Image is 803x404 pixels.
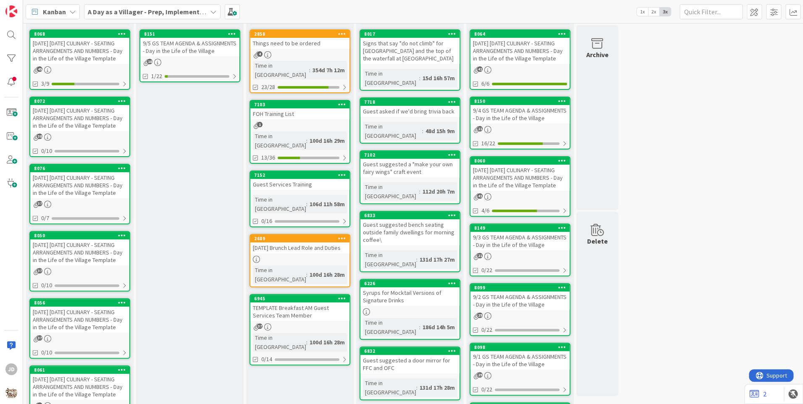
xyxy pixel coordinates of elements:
[470,97,569,105] div: 8150
[37,268,42,273] span: 37
[419,187,420,196] span: :
[30,366,129,374] div: 8061
[360,219,459,245] div: Guest suggested bench seating outside family dwellings for morning coffee\
[648,8,659,16] span: 2x
[470,232,569,250] div: 9/3 GS TEAM AGENDA & ASSIGNMENTS - Day in the Life of the Village
[140,30,239,56] div: 81519/5 GS TEAM AGENDA & ASSIGNMENTS - Day in the Life of the Village
[30,239,129,265] div: [DATE] [DATE] CULINARY - SEATING ARRANGEMENTS AND NUMBERS - Day in the Life of the Village Template
[360,347,459,373] div: 6832Guest suggested a door mirror for FFC and OFC
[470,224,569,250] div: 81499/3 GS TEAM AGENDA & ASSIGNMENTS - Day in the Life of the Village
[360,150,460,204] a: 7102Guest suggested a "make your own fairy wings" craft eventTime in [GEOGRAPHIC_DATA]:112d 20h 7m
[360,29,460,91] a: 8017Signs that say "do not climb" for [GEOGRAPHIC_DATA] and the top of the waterfall at [GEOGRAPH...
[144,31,239,37] div: 8151
[363,318,419,336] div: Time in [GEOGRAPHIC_DATA]
[30,165,129,198] div: 8076[DATE] [DATE] CULINARY - SEATING ARRANGEMENTS AND NUMBERS - Day in the Life of the Village Te...
[41,348,52,357] span: 0/10
[470,284,569,310] div: 80999/2 GS TEAM AGENDA & ASSIGNMENTS - Day in the Life of the Village
[30,366,129,400] div: 8061[DATE] [DATE] CULINARY - SEATING ARRANGEMENTS AND NUMBERS - Day in the Life of the Village Te...
[151,72,162,81] span: 1/22
[481,206,489,215] span: 4/6
[306,270,307,279] span: :
[29,298,130,359] a: 8056[DATE] [DATE] CULINARY - SEATING ARRANGEMENTS AND NUMBERS - Day in the Life of the Village Te...
[360,347,459,355] div: 6832
[261,355,272,364] span: 0/14
[470,156,570,217] a: 8060[DATE] [DATE] CULINARY - SEATING ARRANGEMENTS AND NUMBERS - Day in the Life of the Village Te...
[30,307,129,333] div: [DATE] [DATE] CULINARY - SEATING ARRANGEMENTS AND NUMBERS - Day in the Life of the Village Template
[417,255,457,264] div: 131d 17h 27m
[364,212,459,218] div: 6833
[41,79,49,88] span: 3/9
[30,165,129,172] div: 8076
[477,66,483,72] span: 41
[637,8,648,16] span: 1x
[29,29,130,90] a: 8068[DATE] [DATE] CULINARY - SEATING ARRANGEMENTS AND NUMBERS - Day in the Life of the Village Te...
[363,122,422,140] div: Time in [GEOGRAPHIC_DATA]
[470,343,570,396] a: 80989/1 GS TEAM AGENDA & ASSIGNMENTS - Day in the Life of the Village0/22
[587,236,608,246] div: Delete
[249,294,350,365] a: 6945TEMPLATE Breakfast AM Guest Services Team MemberTime in [GEOGRAPHIC_DATA]:100d 16h 28m0/14
[364,152,459,158] div: 7102
[18,1,38,11] span: Support
[481,325,492,334] span: 0/22
[470,283,570,336] a: 80999/2 GS TEAM AGENDA & ASSIGNMENTS - Day in the Life of the Village0/22
[41,214,49,223] span: 0/7
[470,351,569,370] div: 9/1 GS TEAM AGENDA & ASSIGNMENTS - Day in the Life of the Village
[477,253,483,258] span: 21
[250,295,349,302] div: 6945
[481,79,489,88] span: 6/6
[30,30,129,64] div: 8068[DATE] [DATE] CULINARY - SEATING ARRANGEMENTS AND NUMBERS - Day in the Life of the Village Te...
[364,99,459,105] div: 7718
[659,8,671,16] span: 3x
[30,97,129,131] div: 8072[DATE] [DATE] CULINARY - SEATING ARRANGEMENTS AND NUMBERS - Day in the Life of the Village Te...
[360,355,459,373] div: Guest suggested a door mirror for FFC and OFC
[30,172,129,198] div: [DATE] [DATE] CULINARY - SEATING ARRANGEMENTS AND NUMBERS - Day in the Life of the Village Template
[470,105,569,123] div: 9/4 GS TEAM AGENDA & ASSIGNMENTS - Day in the Life of the Village
[419,73,420,83] span: :
[470,30,569,64] div: 8064[DATE] [DATE] CULINARY - SEATING ARRANGEMENTS AND NUMBERS - Day in the Life of the Village Te...
[360,38,459,64] div: Signs that say "do not climb" for [GEOGRAPHIC_DATA] and the top of the waterfall at [GEOGRAPHIC_D...
[41,147,52,155] span: 0/10
[360,212,459,245] div: 6833Guest suggested bench seating outside family dwellings for morning coffee\
[420,73,457,83] div: 15d 16h 57m
[307,270,347,279] div: 100d 16h 28m
[139,29,240,82] a: 81519/5 GS TEAM AGENDA & ASSIGNMENTS - Day in the Life of the Village1/22
[474,285,569,291] div: 8099
[261,83,275,92] span: 23/28
[360,151,459,159] div: 7102
[250,30,349,49] div: 2858Things need to be ordered
[250,101,349,119] div: 7103FOH Training List
[37,134,42,139] span: 38
[250,38,349,49] div: Things need to be ordered
[34,367,129,373] div: 8061
[253,61,309,79] div: Time in [GEOGRAPHIC_DATA]
[306,136,307,145] span: :
[250,235,349,253] div: 2689[DATE] Brunch Lead Role and Duties
[360,280,459,306] div: 6226Syrups for Mocktail Versions of Signature Drinks
[307,136,347,145] div: 100d 16h 29m
[363,182,419,201] div: Time in [GEOGRAPHIC_DATA]
[34,98,129,104] div: 8072
[30,105,129,131] div: [DATE] [DATE] CULINARY - SEATING ARRANGEMENTS AND NUMBERS - Day in the Life of the Village Template
[420,323,457,332] div: 186d 14h 5m
[30,299,129,333] div: 8056[DATE] [DATE] CULINARY - SEATING ARRANGEMENTS AND NUMBERS - Day in the Life of the Village Te...
[363,69,419,87] div: Time in [GEOGRAPHIC_DATA]
[29,164,130,224] a: 8076[DATE] [DATE] CULINARY - SEATING ARRANGEMENTS AND NUMBERS - Day in the Life of the Village Te...
[470,291,569,310] div: 9/2 GS TEAM AGENDA & ASSIGNMENTS - Day in the Life of the Village
[30,232,129,265] div: 8050[DATE] [DATE] CULINARY - SEATING ARRANGEMENTS AND NUMBERS - Day in the Life of the Village Te...
[477,372,483,378] span: 29
[474,158,569,164] div: 8060
[41,281,52,290] span: 0/10
[250,179,349,190] div: Guest Services Training
[140,38,239,56] div: 9/5 GS TEAM AGENDA & ASSIGNMENTS - Day in the Life of the Village
[470,284,569,291] div: 8099
[30,38,129,64] div: [DATE] [DATE] CULINARY - SEATING ARRANGEMENTS AND NUMBERS - Day in the Life of the Village Template
[249,100,350,164] a: 7103FOH Training ListTime in [GEOGRAPHIC_DATA]:100d 16h 29m13/36
[423,126,457,136] div: 48d 15h 9m
[306,199,307,209] span: :
[34,165,129,171] div: 8076
[364,281,459,286] div: 6226
[360,30,459,38] div: 8017
[43,7,66,17] span: Kanban
[363,250,416,269] div: Time in [GEOGRAPHIC_DATA]
[254,296,349,302] div: 6945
